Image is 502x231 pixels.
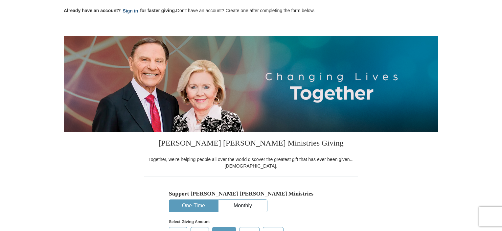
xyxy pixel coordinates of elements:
button: One-Time [169,200,218,212]
div: Together, we're helping people all over the world discover the greatest gift that has ever been g... [144,156,358,169]
h3: [PERSON_NAME] [PERSON_NAME] Ministries Giving [144,132,358,156]
strong: Select Giving Amount [169,219,210,224]
strong: Already have an account? for faster giving. [64,8,176,13]
button: Sign in [121,7,140,15]
p: Don't have an account? Create one after completing the form below. [64,7,438,15]
h5: Support [PERSON_NAME] [PERSON_NAME] Ministries [169,190,333,197]
button: Monthly [218,200,267,212]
